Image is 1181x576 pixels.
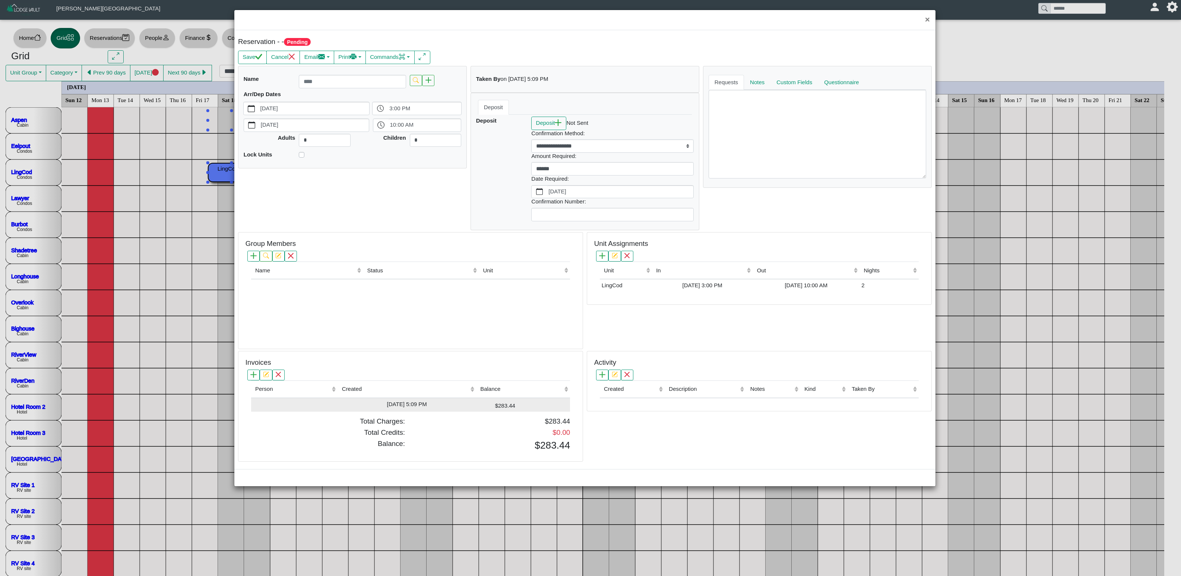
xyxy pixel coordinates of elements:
[251,417,405,426] h5: Total Charges:
[709,75,744,90] a: Requests
[373,119,389,132] button: clock
[596,251,608,262] button: plus
[259,102,369,115] label: [DATE]
[624,371,630,377] svg: x
[275,253,281,259] svg: pencil square
[350,53,357,60] svg: printer fill
[531,153,694,159] h6: Amount Required:
[654,281,751,290] div: [DATE] 3:00 PM
[555,119,562,126] svg: plus
[367,266,471,275] div: Status
[373,102,388,115] button: clock
[244,119,259,132] button: calendar
[275,371,281,377] svg: x
[414,51,430,64] button: arrows angle expand
[476,117,497,124] b: Deposit
[288,253,294,259] svg: x
[255,53,262,60] svg: check
[266,51,300,64] button: Cancelx
[594,240,648,248] h5: Unit Assignments
[250,253,256,259] svg: plus
[757,266,852,275] div: Out
[604,266,644,275] div: Unit
[263,253,269,259] svg: search
[621,370,633,380] button: x
[478,100,509,115] a: Deposit
[852,385,911,393] div: Taken By
[478,400,515,410] div: $283.44
[238,38,583,46] h5: Reservation - -
[608,251,621,262] button: pencil square
[263,371,269,377] svg: pencil square
[669,385,738,393] div: Description
[247,370,260,380] button: plus
[919,10,935,30] button: Close
[596,370,608,380] button: plus
[818,75,865,90] a: Questionnaire
[547,186,694,198] label: [DATE]
[600,279,652,292] td: LingCod
[531,130,694,137] h6: Confirmation Method:
[260,251,272,262] button: search
[383,134,406,141] b: Children
[500,76,548,82] i: on [DATE] 5:09 PM
[260,370,272,380] button: pencil square
[389,119,461,132] label: 10:00 AM
[248,105,255,112] svg: calendar
[656,266,745,275] div: In
[377,121,384,129] svg: clock
[238,51,267,64] button: Savecheck
[259,119,369,132] label: [DATE]
[278,134,295,141] b: Adults
[599,371,605,377] svg: plus
[318,53,325,60] svg: envelope fill
[244,91,281,97] b: Arr/Dep Dates
[425,77,431,83] svg: plus
[251,440,405,448] h5: Balance:
[594,358,616,367] h5: Activity
[288,53,295,60] svg: x
[247,251,260,262] button: plus
[480,385,562,393] div: Balance
[342,385,468,393] div: Created
[285,251,297,262] button: x
[750,385,792,393] div: Notes
[334,51,366,64] button: Printprinter fill
[804,385,840,393] div: Kind
[272,251,285,262] button: pencil square
[604,385,657,393] div: Created
[859,279,919,292] td: 2
[770,75,818,90] a: Custom Fields
[531,175,694,182] h6: Date Required:
[422,75,434,86] button: plus
[399,53,406,60] svg: command
[410,75,422,86] button: search
[365,51,415,64] button: Commandscommand
[300,51,334,64] button: Emailenvelope fill
[483,266,562,275] div: Unit
[255,266,355,275] div: Name
[599,253,605,259] svg: plus
[244,76,259,82] b: Name
[246,240,296,248] h5: Group Members
[755,281,858,290] div: [DATE] 10:00 AM
[377,105,384,112] svg: clock
[566,120,588,126] i: Not Sent
[416,428,570,437] h5: $0.00
[612,253,618,259] svg: pencil square
[416,417,570,426] h5: $283.44
[531,198,694,205] h6: Confirmation Number:
[388,102,462,115] label: 3:00 PM
[624,253,630,259] svg: x
[340,400,474,409] div: [DATE] 5:09 PM
[244,102,259,115] button: calendar
[251,428,405,437] h5: Total Credits:
[255,385,330,393] div: Person
[612,371,618,377] svg: pencil square
[476,76,501,82] b: Taken By
[416,440,570,452] h3: $283.44
[419,53,426,60] svg: arrows angle expand
[250,371,256,377] svg: plus
[532,186,547,198] button: calendar
[413,77,419,83] svg: search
